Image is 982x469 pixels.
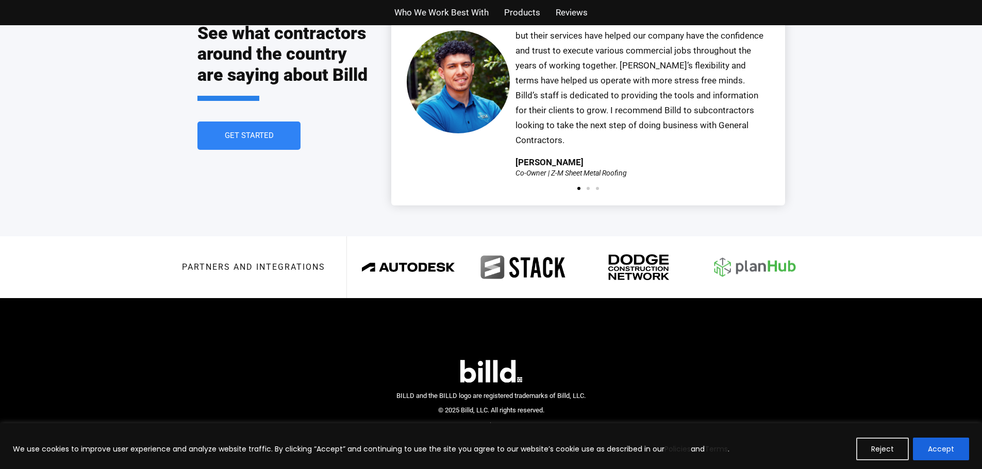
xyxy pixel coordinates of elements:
span: Get Started [224,132,273,140]
a: Terms of Use [448,422,488,432]
span: When I was first introduced to Billd, I didn’t know what to expect but their services have helped... [515,15,763,145]
div: [PERSON_NAME] [515,158,584,167]
h2: See what contractors around the country are saying about Billd [197,23,371,101]
nav: Menu [448,422,534,432]
a: Who We Work Best With [394,5,489,20]
a: Get Started [197,121,301,150]
a: Terms [705,444,728,454]
div: Co-Owner | Z-M Sheet Metal Roofing [515,169,627,177]
button: Reject [856,438,909,460]
a: Reviews [556,5,588,20]
p: We use cookies to improve user experience and analyze website traffic. By clicking “Accept” and c... [13,443,729,455]
span: Go to slide 3 [596,187,599,190]
button: Accept [913,438,969,460]
h3: Partners and integrations [182,263,325,271]
span: Go to slide 2 [587,187,590,190]
a: Products [504,5,540,20]
a: Privacy Policy [493,422,534,432]
span: BILLD and the BILLD logo are registered trademarks of Billd, LLC. © 2025 Billd, LLC. All rights r... [396,392,586,414]
a: Policies [664,444,691,454]
span: Go to slide 1 [577,187,580,190]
